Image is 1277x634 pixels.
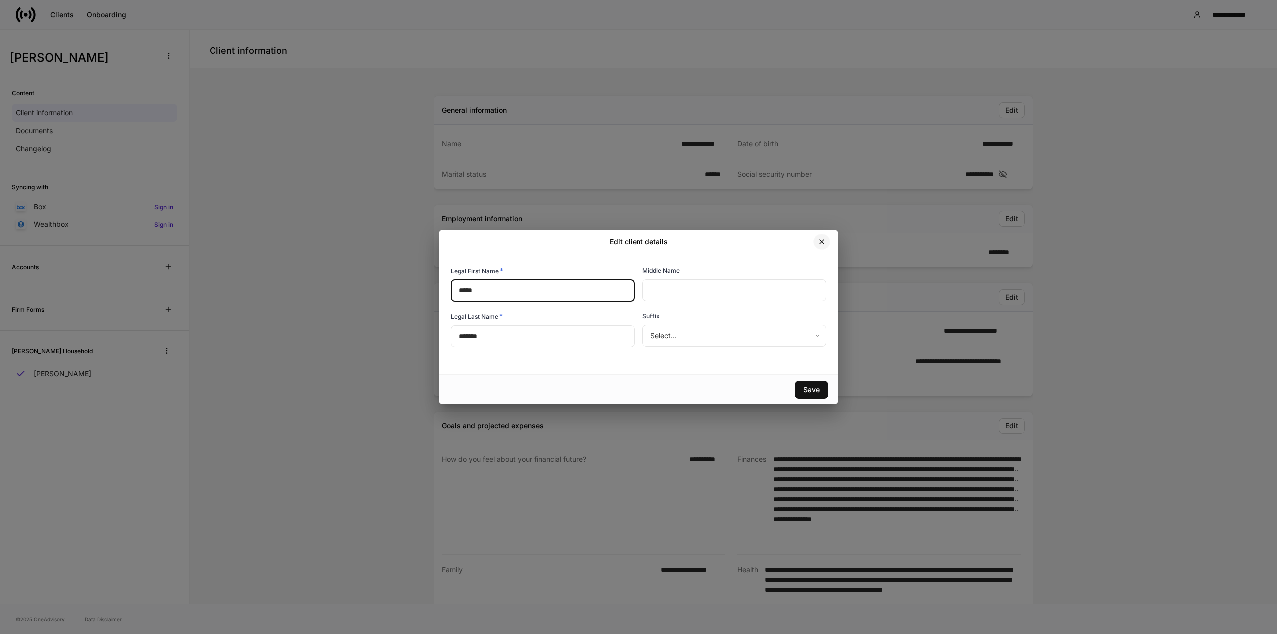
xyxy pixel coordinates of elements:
[795,381,828,399] button: Save
[642,325,826,347] div: Select...
[451,266,503,276] h6: Legal First Name
[803,386,820,393] div: Save
[610,237,668,247] h2: Edit client details
[451,311,503,321] h6: Legal Last Name
[642,311,660,321] h6: Suffix
[642,266,680,275] h6: Middle Name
